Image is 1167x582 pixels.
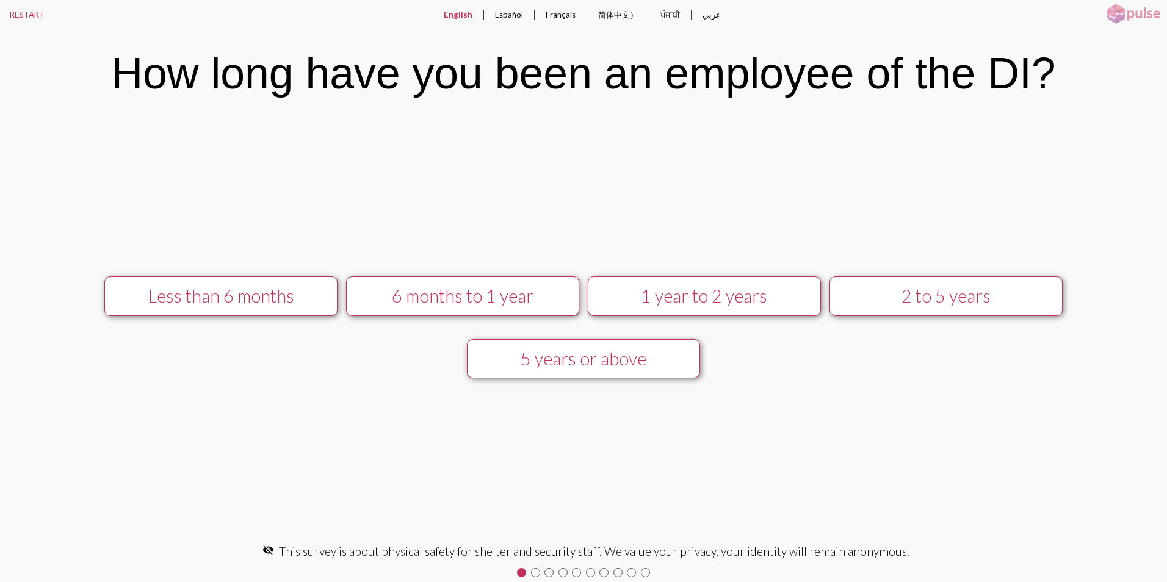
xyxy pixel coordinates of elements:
div: 5 years or above [479,348,687,369]
button: Less than 6 months [104,276,338,316]
div: Less than 6 months [117,286,325,306]
div: 6 months to 1 year [358,286,566,306]
span: This survey is about physical safety for shelter and security staff. We value your privacy, your ... [279,544,909,558]
mat-icon: visibility_off [262,544,274,556]
button: 5 years or above [467,339,700,379]
button: 2 to 5 years [829,276,1063,316]
div: How long have you been an employee of the DI? [111,48,1055,98]
div: 2 to 5 years [842,286,1050,306]
button: 6 months to 1 year [346,276,579,316]
button: 1 year to 2 years [588,276,821,316]
div: 1 year to 2 years [600,286,808,306]
img: pulsehorizontalsmall.png [1103,3,1164,25]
